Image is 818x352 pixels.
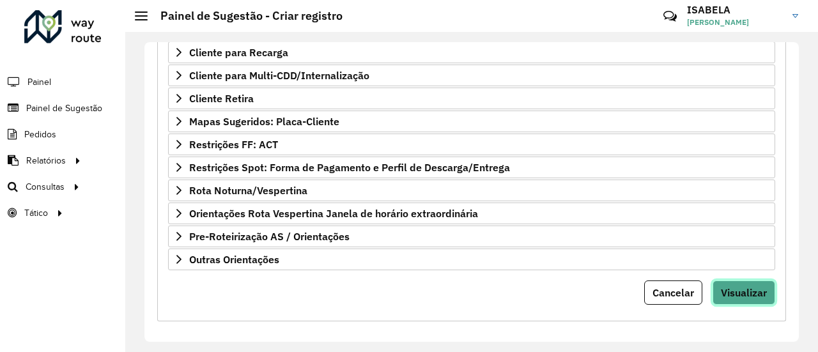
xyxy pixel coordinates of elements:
[168,157,775,178] a: Restrições Spot: Forma de Pagamento e Perfil de Descarga/Entrega
[189,47,288,57] span: Cliente para Recarga
[24,206,48,220] span: Tático
[148,9,343,23] h2: Painel de Sugestão - Criar registro
[26,180,65,194] span: Consultas
[189,93,254,103] span: Cliente Retira
[168,42,775,63] a: Cliente para Recarga
[24,128,56,141] span: Pedidos
[687,17,783,28] span: [PERSON_NAME]
[189,208,478,218] span: Orientações Rota Vespertina Janela de horário extraordinária
[713,280,775,305] button: Visualizar
[656,3,684,30] a: Contato Rápido
[168,65,775,86] a: Cliente para Multi-CDD/Internalização
[27,75,51,89] span: Painel
[26,102,102,115] span: Painel de Sugestão
[644,280,702,305] button: Cancelar
[189,185,307,195] span: Rota Noturna/Vespertina
[189,70,369,80] span: Cliente para Multi-CDD/Internalização
[168,180,775,201] a: Rota Noturna/Vespertina
[189,254,279,264] span: Outras Orientações
[168,134,775,155] a: Restrições FF: ACT
[721,286,767,299] span: Visualizar
[26,154,66,167] span: Relatórios
[652,286,694,299] span: Cancelar
[168,88,775,109] a: Cliente Retira
[189,231,350,241] span: Pre-Roteirização AS / Orientações
[687,4,783,16] h3: ISABELA
[189,116,339,126] span: Mapas Sugeridos: Placa-Cliente
[168,111,775,132] a: Mapas Sugeridos: Placa-Cliente
[189,162,510,172] span: Restrições Spot: Forma de Pagamento e Perfil de Descarga/Entrega
[168,203,775,224] a: Orientações Rota Vespertina Janela de horário extraordinária
[189,139,278,149] span: Restrições FF: ACT
[168,226,775,247] a: Pre-Roteirização AS / Orientações
[168,249,775,270] a: Outras Orientações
